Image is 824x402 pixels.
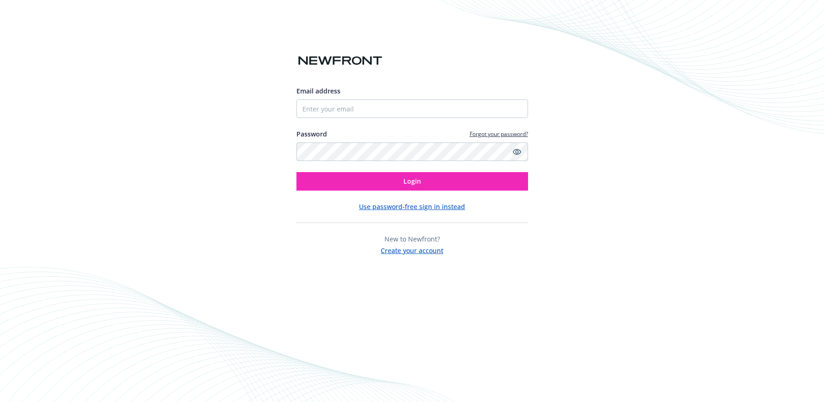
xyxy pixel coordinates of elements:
label: Password [296,129,327,139]
button: Create your account [381,244,443,255]
span: Login [403,177,421,186]
a: Forgot your password? [470,130,528,138]
button: Use password-free sign in instead [359,202,465,211]
button: Login [296,172,528,191]
span: Email address [296,87,340,95]
input: Enter your password [296,142,528,161]
span: New to Newfront? [384,235,440,243]
img: Newfront logo [296,53,384,69]
input: Enter your email [296,99,528,118]
a: Show password [511,146,522,157]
